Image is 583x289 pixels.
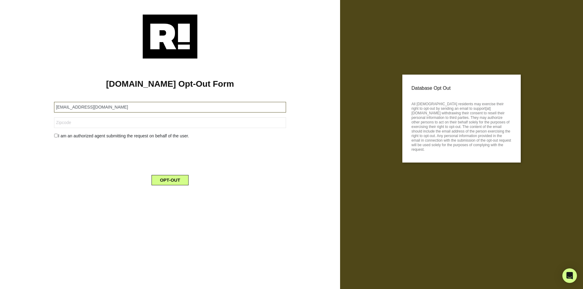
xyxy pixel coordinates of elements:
[143,15,197,59] img: Retention.com
[562,268,577,283] div: Open Intercom Messenger
[54,102,286,113] input: Email Address
[411,84,512,93] p: Database Opt Out
[152,175,189,185] button: OPT-OUT
[49,133,290,139] div: I am an authorized agent submitting the request on behalf of the user.
[411,100,512,152] p: All [DEMOGRAPHIC_DATA] residents may exercise their right to opt-out by sending an email to suppo...
[54,117,286,128] input: Zipcode
[124,144,216,168] iframe: reCAPTCHA
[9,79,331,89] h1: [DOMAIN_NAME] Opt-Out Form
